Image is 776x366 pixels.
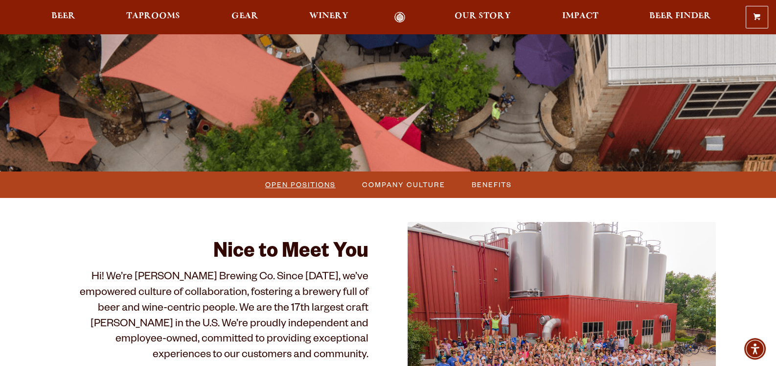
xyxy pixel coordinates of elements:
span: Hi! We’re [PERSON_NAME] Brewing Co. Since [DATE], we’ve empowered culture of collaboration, foste... [80,272,368,362]
span: Beer [51,12,75,20]
a: Impact [556,12,605,23]
h2: Nice to Meet You [60,242,368,265]
span: Company Culture [362,177,445,192]
span: Beer Finder [649,12,711,20]
span: Our Story [455,12,511,20]
a: Taprooms [120,12,186,23]
a: Benefits [466,177,517,192]
div: Accessibility Menu [744,338,766,360]
a: Open Positions [259,177,341,192]
a: Our Story [448,12,517,23]
span: Taprooms [126,12,180,20]
span: Winery [309,12,348,20]
a: Company Culture [356,177,450,192]
a: Beer [45,12,82,23]
a: Winery [303,12,355,23]
span: Impact [562,12,598,20]
a: Gear [225,12,265,23]
span: Gear [231,12,258,20]
a: Beer Finder [643,12,717,23]
span: Benefits [472,177,512,192]
span: Open Positions [265,177,336,192]
a: Odell Home [381,12,418,23]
